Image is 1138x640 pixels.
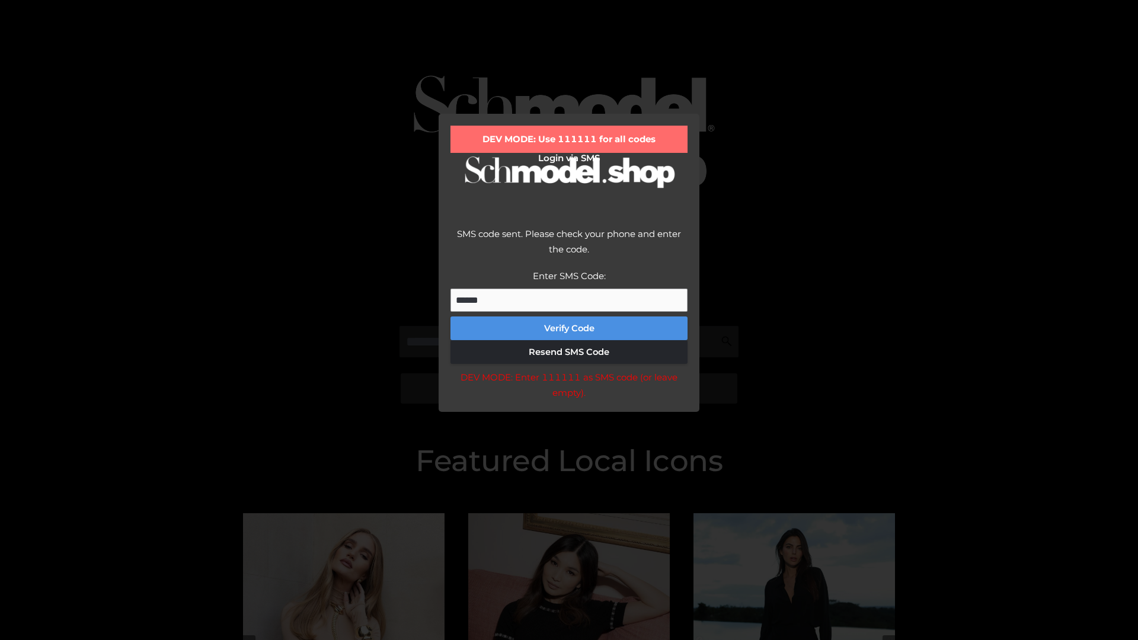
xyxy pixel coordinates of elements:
[450,370,688,400] div: DEV MODE: Enter 111111 as SMS code (or leave empty).
[450,226,688,268] div: SMS code sent. Please check your phone and enter the code.
[450,153,688,164] h2: Login via SMS
[450,316,688,340] button: Verify Code
[450,340,688,364] button: Resend SMS Code
[450,126,688,153] div: DEV MODE: Use 111111 for all codes
[533,270,606,281] label: Enter SMS Code:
